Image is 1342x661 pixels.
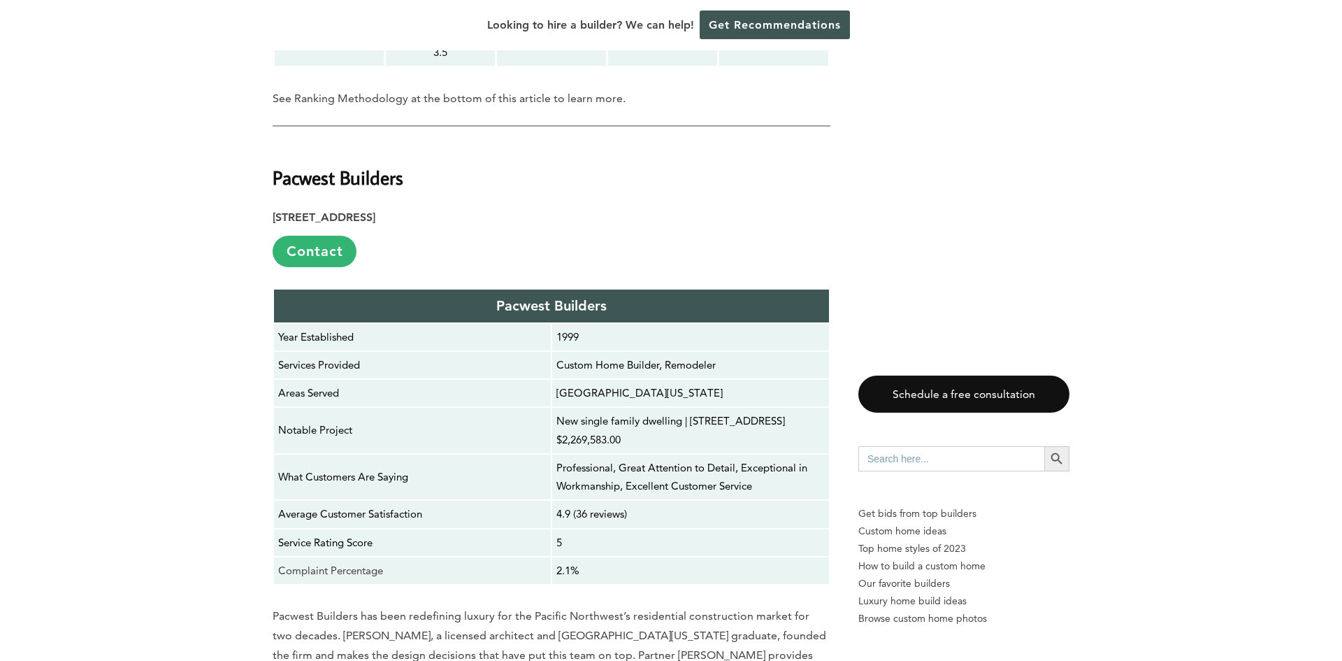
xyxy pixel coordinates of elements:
a: Get Recommendations [700,10,850,39]
p: 1999 [556,328,825,346]
a: Luxury home build ideas [858,592,1069,610]
a: Browse custom home photos [858,610,1069,627]
svg: Search [1049,451,1065,467]
a: Contact [273,236,356,267]
a: Schedule a free consultation [858,376,1069,413]
a: Our favorite builders [858,575,1069,592]
a: Top home styles of 2023 [858,540,1069,557]
strong: Pacwest Builders [496,297,607,314]
p: 3.5 [390,43,491,62]
p: What Customers Are Saying [278,468,547,486]
p: New single family dwelling | [STREET_ADDRESS] $2,269,583.00 [556,412,825,449]
p: See Ranking Methodology at the bottom of this article to learn more. [273,89,830,108]
p: Average Customer Satisfaction [278,505,547,523]
p: Service Rating Score [278,534,547,552]
iframe: Drift Widget Chat Controller [1074,560,1325,644]
p: Year Established [278,328,547,346]
p: Complaint Percentage [278,562,547,580]
a: Custom home ideas [858,523,1069,540]
p: [GEOGRAPHIC_DATA][US_STATE] [556,384,825,402]
p: 5 [556,534,825,552]
input: Search here... [858,446,1044,471]
p: Services Provided [278,356,547,374]
p: Professional, Great Attention to Detail, Exceptional in Workmanship, Excellent Customer Service [556,459,825,496]
p: Areas Served [278,384,547,402]
p: 2.1% [556,562,825,580]
p: 4.9 (36 reviews) [556,505,825,523]
strong: Pacwest Builders [273,165,403,190]
a: How to build a custom home [858,557,1069,575]
p: Notable Project [278,421,547,439]
p: Get bids from top builders [858,505,1069,523]
strong: [STREET_ADDRESS] [273,211,375,224]
p: Custom Home Builder, Remodeler [556,356,825,374]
